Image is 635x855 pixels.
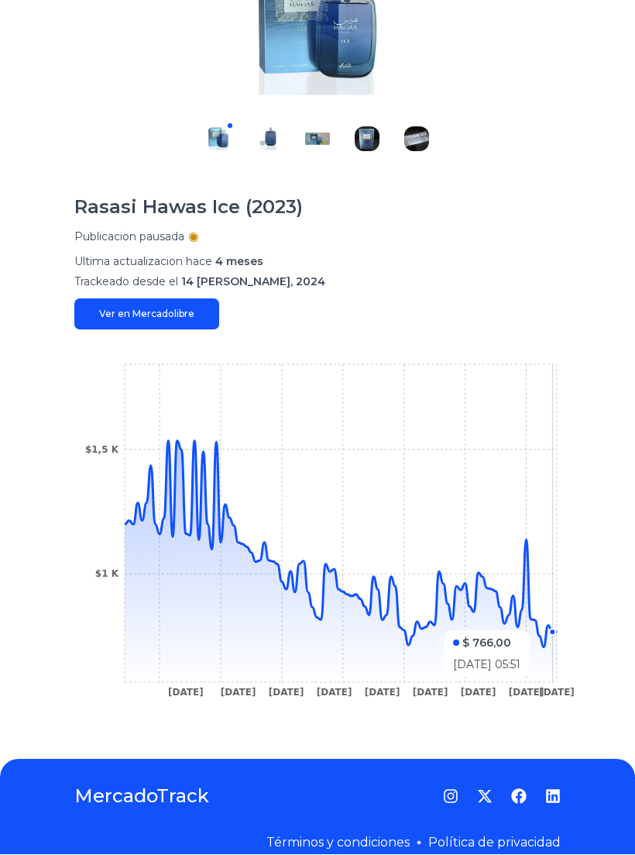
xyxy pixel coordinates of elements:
span: 4 meses [215,255,263,269]
tspan: $1,5 K [85,445,119,456]
img: Rasasi Hawas Ice (2023) [305,127,330,152]
a: MercadoTrack [74,784,209,809]
tspan: [DATE] [317,688,352,698]
a: Twitter [477,789,493,805]
img: Rasasi Hawas Ice (2023) [404,127,429,152]
p: Publicacion pausada [74,229,184,245]
tspan: [DATE] [365,688,400,698]
a: Instagram [443,789,458,805]
a: Ver en Mercadolibre [74,299,219,330]
tspan: [DATE] [269,688,304,698]
tspan: [DATE] [168,688,204,698]
tspan: $1 K [95,569,119,580]
span: Ultima actualizacion hace [74,255,212,269]
a: Términos y condiciones [266,836,410,850]
span: 14 [PERSON_NAME], 2024 [181,275,325,289]
h1: Rasasi Hawas Ice (2023) [74,195,303,220]
img: Rasasi Hawas Ice (2023) [206,127,231,152]
a: Política de privacidad [428,836,561,850]
tspan: [DATE] [509,688,544,698]
a: Facebook [511,789,527,805]
a: LinkedIn [545,789,561,805]
tspan: [DATE] [461,688,496,698]
tspan: [DATE] [539,688,575,698]
tspan: [DATE] [413,688,448,698]
img: Rasasi Hawas Ice (2023) [256,127,280,152]
tspan: [DATE] [221,688,256,698]
span: Trackeado desde el [74,275,178,289]
img: Rasasi Hawas Ice (2023) [355,127,379,152]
